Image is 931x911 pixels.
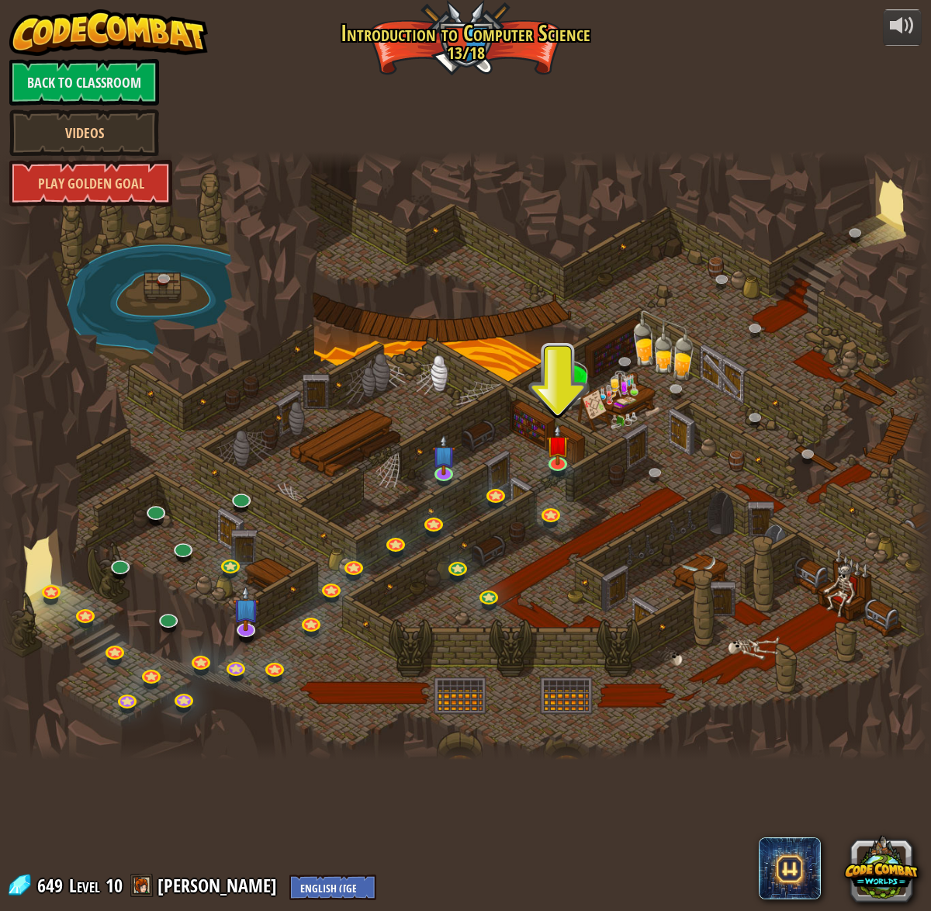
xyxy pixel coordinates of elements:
[37,873,67,898] span: 649
[9,59,159,106] a: Back to Classroom
[69,873,100,899] span: Level
[9,160,172,206] a: Play Golden Goal
[883,9,922,46] button: Adjust volume
[157,873,282,898] a: [PERSON_NAME]
[9,109,159,156] a: Videos
[233,587,259,632] img: level-banner-unstarted-subscriber.png
[432,435,456,476] img: level-banner-unstarted-subscriber.png
[546,424,570,466] img: level-banner-unstarted.png
[9,9,208,56] img: CodeCombat - Learn how to code by playing a game
[106,873,123,898] span: 10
